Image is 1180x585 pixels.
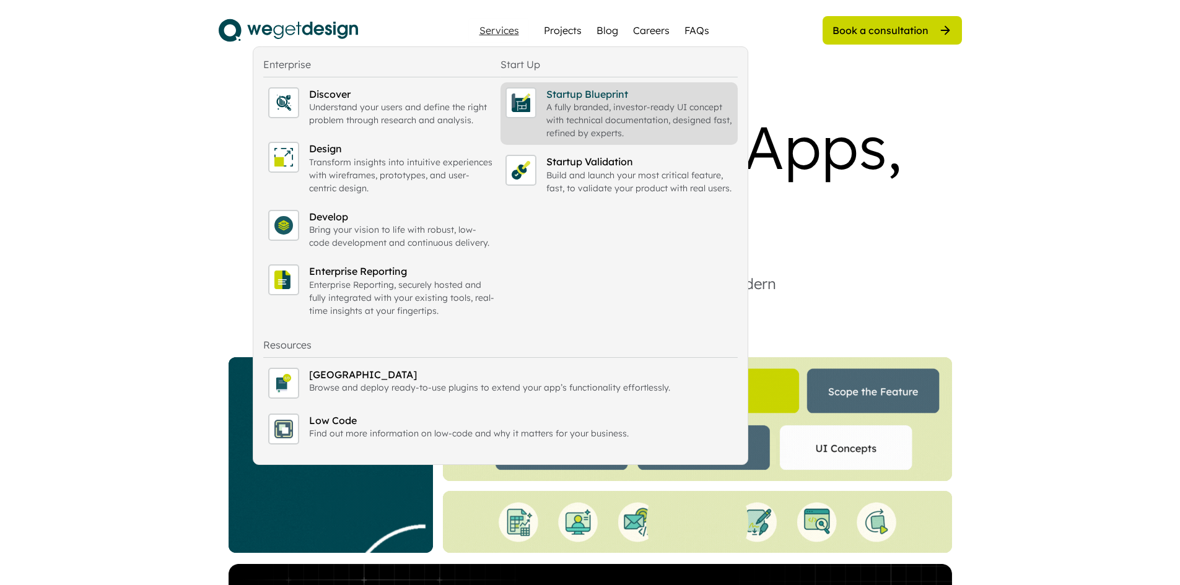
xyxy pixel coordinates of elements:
[500,57,540,72] div: Start Up
[443,491,952,553] img: Bottom%20Landing%20%281%29.gif
[274,420,293,438] img: drag-and-drop.png
[833,24,929,37] div: Book a consultation
[309,427,733,440] div: Find out more information on low-code and why it matters for your business.
[309,223,496,249] div: Bring your vision to life with robust, low-code development and continuous delivery.
[309,264,496,278] div: Enterprise Reporting
[219,15,358,46] img: logo.svg
[229,357,433,553] img: _Website%20Square%20V2%20%282%29.gif
[309,210,496,223] div: Develop
[309,368,733,381] div: [GEOGRAPHIC_DATA]
[474,25,524,35] div: Services
[309,101,496,127] div: Understand your users and define the right problem through research and analysis.
[597,23,618,38] a: Blog
[512,93,530,112] img: blueprint.svg
[274,148,293,167] img: 095-scale.svg
[633,23,670,38] a: Careers
[309,156,496,195] div: Transform insights into intuitive experiences with wireframes, prototypes, and user-centric design.
[309,142,496,155] div: Design
[309,87,496,101] div: Discover
[546,155,733,168] div: Startup Validation
[274,216,293,235] img: 098-layers.svg
[546,169,733,195] div: Build and launch your most critical feature, fast, to validate your product with real users.
[263,57,311,72] div: Enterprise
[546,101,733,140] div: A fully branded, investor-ready UI concept with technical documentation, designed fast, refined b...
[512,161,530,180] img: validation.svg
[274,93,293,112] img: 071-analysis.svg
[274,374,293,392] img: WGD%20Plugin%20Library.svg
[684,23,709,38] a: FAQs
[544,23,582,38] a: Projects
[546,87,733,101] div: Startup Blueprint
[309,414,733,427] div: Low Code
[309,279,496,318] div: Enterprise Reporting, securely hosted and fully integrated with your existing tools, real-time in...
[309,381,733,394] div: Browse and deploy ready-to-use plugins to extend your app’s functionality effortlessly.
[274,271,293,289] img: reports.png
[219,111,962,254] div: Launch Smarter Apps, Faster
[263,337,312,352] div: Resources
